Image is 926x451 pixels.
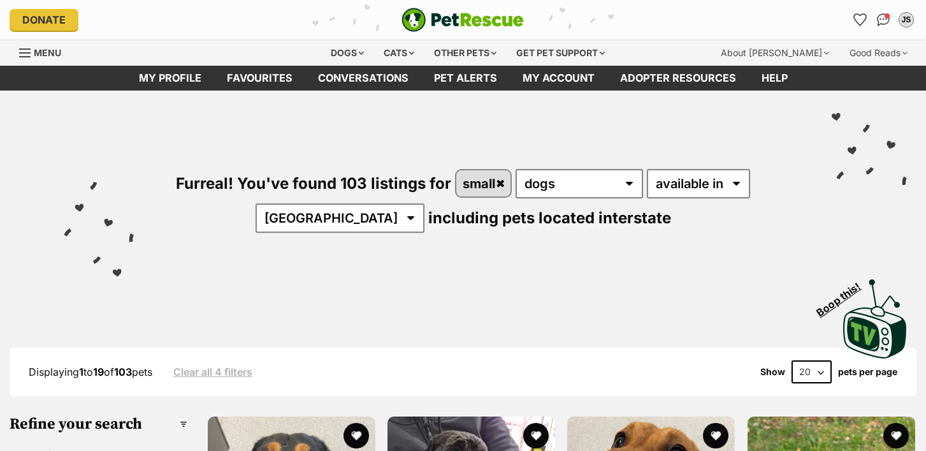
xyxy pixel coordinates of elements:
img: PetRescue TV logo [843,279,907,359]
span: Furreal! You've found 103 listings for [176,174,451,193]
a: Favourites [214,66,305,91]
a: Menu [19,40,70,63]
img: chat-41dd97257d64d25036548639549fe6c8038ab92f7586957e7f3b1b290dea8141.svg [877,13,890,26]
div: About [PERSON_NAME] [712,40,838,66]
h3: Refine your search [10,415,187,433]
a: My account [510,66,607,91]
button: favourite [883,423,909,448]
ul: Account quick links [850,10,916,30]
a: Pet alerts [421,66,510,91]
a: Help [749,66,800,91]
strong: 1 [79,366,83,378]
span: Menu [34,47,61,58]
span: including pets located interstate [428,209,671,227]
div: Get pet support [507,40,614,66]
a: Adopter resources [607,66,749,91]
a: Conversations [873,10,893,30]
a: PetRescue [402,8,524,32]
strong: 103 [114,366,132,378]
strong: 19 [93,366,104,378]
a: small [456,170,510,196]
a: Boop this! [843,268,907,361]
button: favourite [523,423,549,448]
a: Favourites [850,10,871,30]
button: favourite [704,423,729,448]
span: Boop this! [814,272,873,318]
a: Donate [10,9,78,31]
div: Dogs [322,40,373,66]
label: pets per page [838,367,897,377]
div: Cats [375,40,423,66]
a: Clear all 4 filters [173,366,252,378]
button: My account [896,10,916,30]
span: Show [760,367,785,377]
div: Good Reads [841,40,916,66]
span: Displaying to of pets [29,366,152,378]
a: My profile [126,66,214,91]
div: JS [900,13,913,26]
button: favourite [344,423,369,448]
img: logo-e224e6f780fb5917bec1dbf3a21bbac754714ae5b6737aabdf751b685950b380.svg [402,8,524,32]
div: Other pets [425,40,505,66]
a: conversations [305,66,421,91]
